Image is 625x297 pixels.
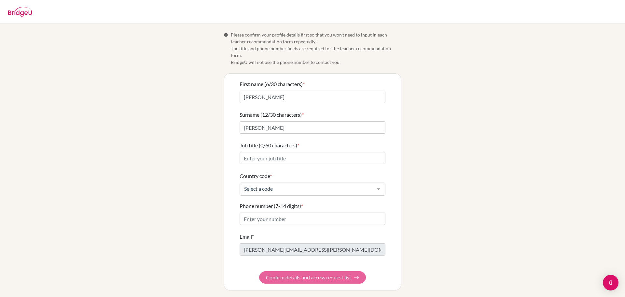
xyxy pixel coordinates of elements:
[240,121,385,134] input: Enter your surname
[224,33,228,37] span: Info
[240,172,272,180] label: Country code
[240,141,299,149] label: Job title (0/60 characters)
[240,91,385,103] input: Enter your first name
[8,7,32,17] img: BridgeU logo
[240,80,305,88] label: First name (6/30 characters)
[240,202,303,210] label: Phone number (7-14 digits)
[243,186,372,192] span: Select a code
[240,111,304,119] label: Surname (12/30 characters)
[240,233,254,241] label: Email*
[240,213,385,225] input: Enter your number
[231,31,401,66] span: Please confirm your profile details first so that you won’t need to input in each teacher recomme...
[240,152,385,164] input: Enter your job title
[603,275,618,290] div: Open Intercom Messenger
